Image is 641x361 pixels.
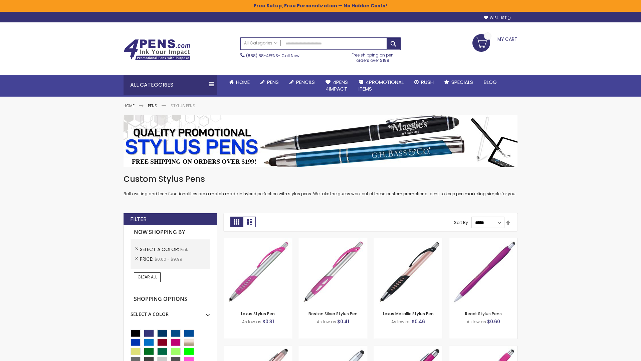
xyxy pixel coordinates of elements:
[138,274,157,280] span: Clear All
[299,238,367,244] a: Boston Silver Stylus Pen-Pink
[246,53,300,58] span: - Call Now!
[267,79,279,86] span: Pens
[317,319,336,325] span: As low as
[383,311,434,317] a: Lexus Metallic Stylus Pen
[487,318,500,325] span: $0.60
[241,38,281,49] a: All Categories
[131,306,210,318] div: Select A Color
[467,319,486,325] span: As low as
[224,238,292,244] a: Lexus Stylus Pen-Pink
[391,319,411,325] span: As low as
[412,318,425,325] span: $0.46
[236,79,250,86] span: Home
[148,103,157,109] a: Pens
[124,174,517,197] div: Both writing and tech functionalities are a match made in hybrid perfection with stylus pens. We ...
[439,75,478,90] a: Specials
[478,75,502,90] a: Blog
[262,318,274,325] span: $0.31
[454,220,468,225] label: Sort By
[224,238,292,306] img: Lexus Stylus Pen-Pink
[180,247,188,252] span: Pink
[374,238,442,306] img: Lexus Metallic Stylus Pen-Pink
[353,75,409,97] a: 4PROMOTIONALITEMS
[134,272,161,282] a: Clear All
[484,79,497,86] span: Blog
[131,292,210,307] strong: Shopping Options
[246,53,278,58] a: (888) 88-4PENS
[449,238,517,306] img: React Stylus Pens-Pink
[326,79,348,92] span: 4Pens 4impact
[155,256,182,262] span: $0.00 - $9.99
[224,346,292,351] a: Lory Metallic Stylus Pen-Pink
[308,311,358,317] a: Boston Silver Stylus Pen
[124,103,135,109] a: Home
[255,75,284,90] a: Pens
[130,216,147,223] strong: Filter
[140,246,180,253] span: Select A Color
[124,115,517,167] img: Stylus Pens
[449,346,517,351] a: Pearl Element Stylus Pens-Pink
[409,75,439,90] a: Rush
[359,79,404,92] span: 4PROMOTIONAL ITEMS
[337,318,349,325] span: $0.41
[131,225,210,239] strong: Now Shopping by
[374,238,442,244] a: Lexus Metallic Stylus Pen-Pink
[230,217,243,227] strong: Grid
[124,39,190,61] img: 4Pens Custom Pens and Promotional Products
[345,50,401,63] div: Free shipping on pen orders over $199
[374,346,442,351] a: Metallic Cool Grip Stylus Pen-Pink
[224,75,255,90] a: Home
[140,256,155,262] span: Price
[124,75,217,95] div: All Categories
[465,311,502,317] a: React Stylus Pens
[421,79,434,86] span: Rush
[296,79,315,86] span: Pencils
[284,75,320,90] a: Pencils
[244,40,277,46] span: All Categories
[299,238,367,306] img: Boston Silver Stylus Pen-Pink
[484,15,511,20] a: Wishlist
[171,103,195,109] strong: Stylus Pens
[299,346,367,351] a: Silver Cool Grip Stylus Pen-Pink
[241,311,275,317] a: Lexus Stylus Pen
[449,238,517,244] a: React Stylus Pens-Pink
[124,174,517,185] h1: Custom Stylus Pens
[451,79,473,86] span: Specials
[242,319,261,325] span: As low as
[320,75,353,97] a: 4Pens4impact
